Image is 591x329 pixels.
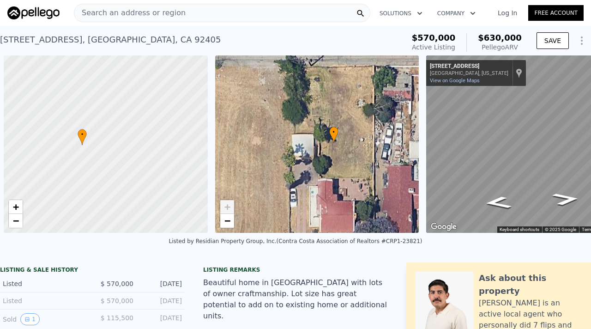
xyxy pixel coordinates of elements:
path: Go East, W 17th St [541,189,591,208]
span: + [13,201,19,213]
span: • [329,128,338,136]
span: • [78,130,87,139]
div: • [78,129,87,145]
div: Sold [3,313,85,325]
span: $ 115,500 [101,314,133,322]
img: Google [428,221,459,233]
div: Listed [3,279,85,288]
span: $570,000 [412,33,456,43]
a: View on Google Maps [430,78,480,84]
div: Listing remarks [203,266,388,274]
a: Zoom in [220,200,234,214]
div: [STREET_ADDRESS] [430,63,508,70]
a: Show location on map [516,68,522,78]
button: Solutions [372,5,430,22]
span: $630,000 [478,33,522,43]
button: SAVE [537,32,569,49]
button: Company [430,5,483,22]
button: Keyboard shortcuts [500,226,539,233]
a: Log In [487,8,528,18]
a: Zoom out [9,214,23,228]
span: $ 570,000 [101,297,133,305]
a: Zoom out [220,214,234,228]
span: − [13,215,19,226]
span: − [224,215,230,226]
div: Listed by Residian Property Group, Inc. (Contra Costa Association of Realtors #CRP1-23821) [169,238,422,244]
button: View historical data [20,313,40,325]
div: Beautiful home in [GEOGRAPHIC_DATA] with lots of owner craftmanship. Lot size has great potential... [203,277,388,322]
div: [DATE] [141,313,182,325]
div: • [329,127,338,143]
button: Show Options [573,31,591,50]
span: Search an address or region [74,7,186,18]
span: © 2025 Google [545,227,576,232]
div: Listed [3,296,85,305]
div: [DATE] [141,279,182,288]
div: Ask about this property [479,272,582,298]
div: [DATE] [141,296,182,305]
a: Free Account [528,5,584,21]
img: Pellego [7,6,60,19]
span: + [224,201,230,213]
div: Pellego ARV [478,43,522,52]
div: [GEOGRAPHIC_DATA], [US_STATE] [430,70,508,76]
path: Go West, W 17th St [473,193,523,212]
span: $ 570,000 [101,280,133,287]
a: Zoom in [9,200,23,214]
span: Active Listing [412,43,455,51]
a: Open this area in Google Maps (opens a new window) [428,221,459,233]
